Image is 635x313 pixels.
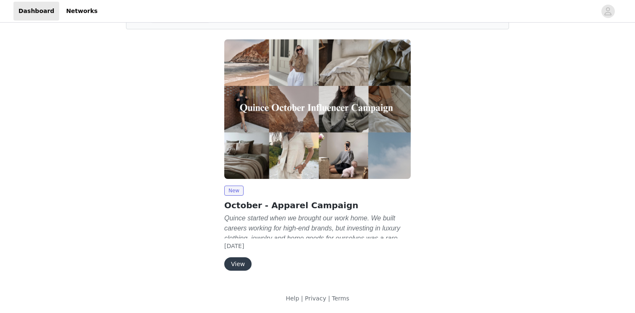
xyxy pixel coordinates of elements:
span: [DATE] [224,243,244,249]
div: avatar [604,5,612,18]
h2: October - Apparel Campaign [224,199,411,212]
a: View [224,261,252,267]
span: | [301,295,303,302]
span: New [224,186,244,196]
span: | [328,295,330,302]
a: Privacy [305,295,326,302]
button: View [224,257,252,271]
em: Quince started when we brought our work home. We built careers working for high-end brands, but i... [224,215,403,272]
a: Networks [61,2,102,21]
a: Dashboard [13,2,59,21]
a: Help [286,295,299,302]
a: Terms [332,295,349,302]
img: Quince [224,39,411,179]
